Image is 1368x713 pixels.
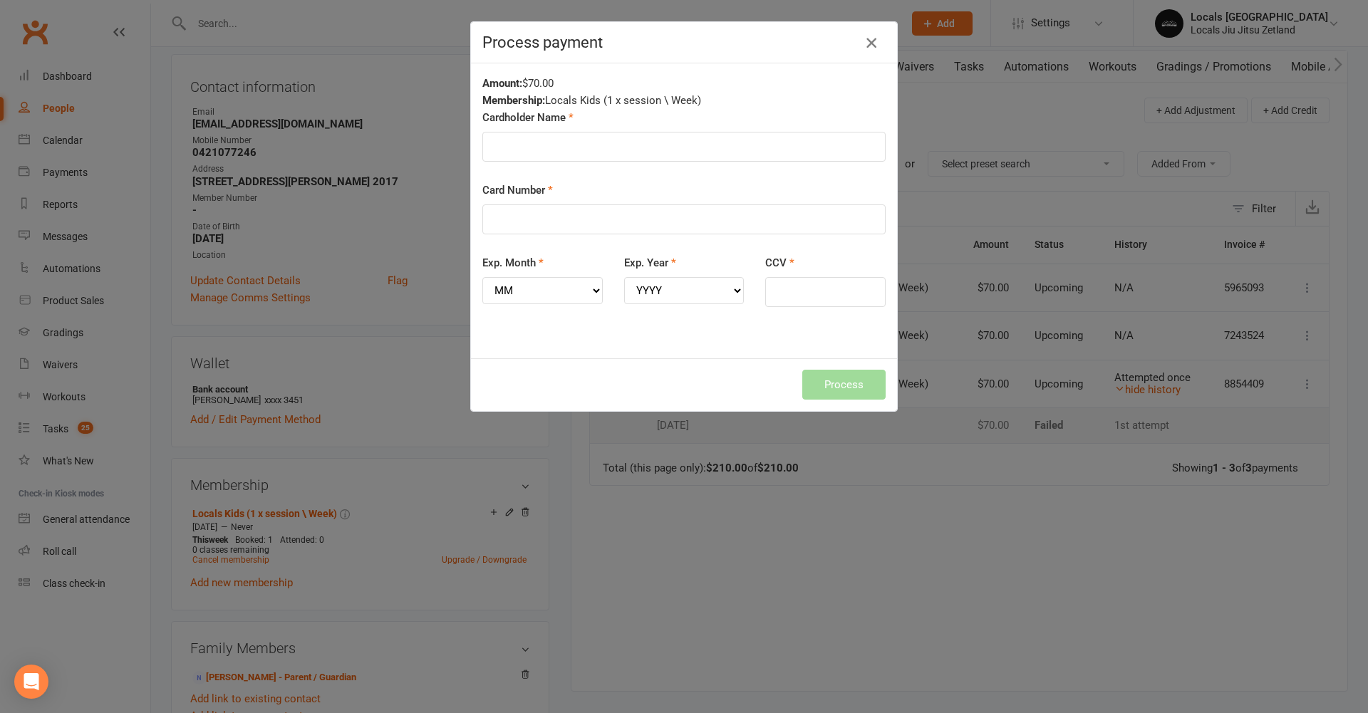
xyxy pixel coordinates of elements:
[860,31,883,54] button: Close
[14,665,48,699] div: Open Intercom Messenger
[482,182,553,199] label: Card Number
[624,254,676,271] label: Exp. Year
[482,109,574,126] label: Cardholder Name
[482,92,886,109] div: Locals Kids (1 x session \ Week)
[765,254,794,271] label: CCV
[482,94,545,107] strong: Membership:
[482,254,544,271] label: Exp. Month
[482,75,886,92] div: $70.00
[482,33,886,51] h4: Process payment
[482,77,522,90] strong: Amount:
